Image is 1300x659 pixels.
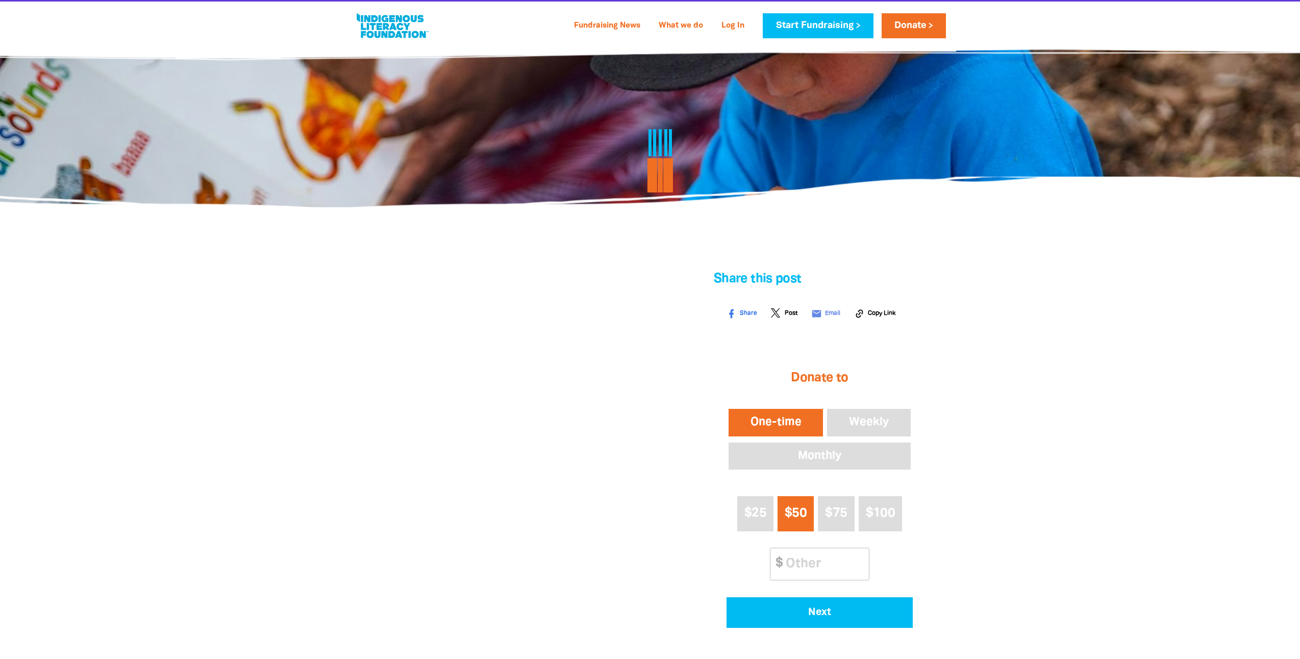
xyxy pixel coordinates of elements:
[721,305,763,322] a: Share
[849,305,902,322] button: Copy Link
[825,407,913,438] button: Weekly
[727,407,826,438] button: One-time
[744,507,766,519] span: $25
[882,13,946,38] a: Donate
[785,309,797,318] span: Post
[778,496,814,531] button: $50
[779,548,869,579] input: Other
[818,496,854,531] button: $75
[568,18,646,34] a: Fundraising News
[770,548,783,579] span: $
[763,13,873,38] a: Start Fundraising
[653,18,709,34] a: What we do
[859,496,903,531] button: $100
[825,507,847,519] span: $75
[727,597,913,628] button: Pay with Credit Card
[868,309,896,318] span: Copy Link
[866,507,895,519] span: $100
[737,496,773,531] button: $25
[715,18,751,34] a: Log In
[727,441,913,472] button: Monthly
[811,308,822,319] i: email
[785,507,807,519] span: $50
[807,305,846,322] a: emailEmail
[825,309,840,318] span: Email
[740,607,898,618] span: Next
[766,305,804,322] a: Post
[740,309,757,318] span: Share
[727,358,913,399] h2: Donate to
[714,273,802,285] span: Share this post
